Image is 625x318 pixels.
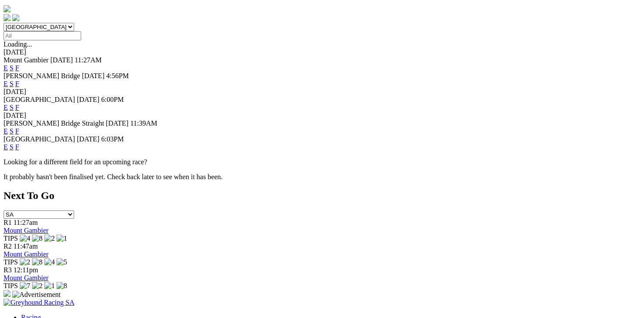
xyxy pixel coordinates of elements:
img: Greyhound Racing SA [4,299,75,307]
a: F [15,80,19,87]
img: facebook.svg [4,14,11,21]
div: [DATE] [4,48,621,56]
img: logo-grsa-white.png [4,5,11,12]
img: 2 [32,282,43,290]
div: [DATE] [4,88,621,96]
img: Advertisement [12,291,61,299]
img: 15187_Greyhounds_GreysPlayCentral_Resize_SA_WebsiteBanner_300x115_2025.jpg [4,290,11,297]
a: Mount Gambier [4,274,49,282]
a: E [4,80,8,87]
span: [GEOGRAPHIC_DATA] [4,135,75,143]
a: E [4,64,8,72]
a: S [10,64,14,72]
span: 11:27AM [75,56,102,64]
img: 1 [57,235,67,242]
a: E [4,104,8,111]
a: F [15,104,19,111]
span: [DATE] [50,56,73,64]
span: 4:56PM [106,72,129,79]
span: [PERSON_NAME] Bridge Straight [4,119,104,127]
img: 8 [32,235,43,242]
span: [DATE] [106,119,129,127]
input: Select date [4,31,81,40]
a: Mount Gambier [4,227,49,234]
span: R3 [4,266,12,274]
img: 8 [32,258,43,266]
a: E [4,127,8,135]
a: F [15,64,19,72]
span: [GEOGRAPHIC_DATA] [4,96,75,103]
span: [DATE] [77,96,100,103]
span: R1 [4,219,12,226]
img: 2 [20,258,30,266]
a: Mount Gambier [4,250,49,258]
img: twitter.svg [12,14,19,21]
img: 5 [57,258,67,266]
img: 7 [20,282,30,290]
span: 11:47am [14,242,38,250]
span: 11:27am [14,219,38,226]
span: 11:39AM [130,119,157,127]
img: 4 [44,258,55,266]
a: F [15,143,19,151]
span: 6:03PM [101,135,124,143]
h2: Next To Go [4,190,621,202]
span: [PERSON_NAME] Bridge [4,72,80,79]
img: 1 [44,282,55,290]
span: TIPS [4,282,18,289]
a: S [10,143,14,151]
partial: It probably hasn't been finalised yet. Check back later to see when it has been. [4,173,223,181]
img: 8 [57,282,67,290]
span: TIPS [4,235,18,242]
img: 2 [44,235,55,242]
p: Looking for a different field for an upcoming race? [4,158,621,166]
div: [DATE] [4,112,621,119]
a: S [10,104,14,111]
a: E [4,143,8,151]
img: 4 [20,235,30,242]
span: [DATE] [82,72,105,79]
span: Mount Gambier [4,56,49,64]
span: Loading... [4,40,32,48]
span: [DATE] [77,135,100,143]
a: S [10,80,14,87]
span: 6:00PM [101,96,124,103]
span: TIPS [4,258,18,266]
a: S [10,127,14,135]
span: R2 [4,242,12,250]
a: F [15,127,19,135]
span: 12:11pm [14,266,38,274]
